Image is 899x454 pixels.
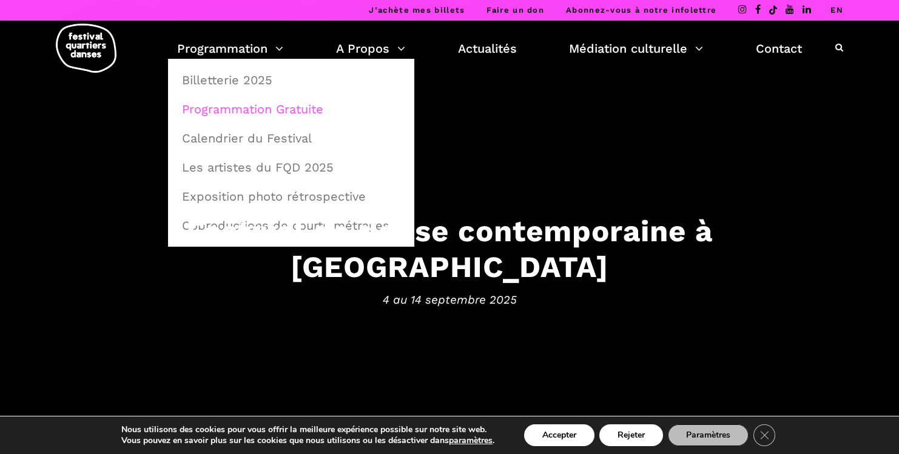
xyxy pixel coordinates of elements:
[569,38,703,59] a: Médiation culturelle
[175,153,408,181] a: Les artistes du FQD 2025
[524,424,594,446] button: Accepter
[73,290,826,309] span: 4 au 14 septembre 2025
[73,213,826,285] h3: Festival de danse contemporaine à [GEOGRAPHIC_DATA]
[175,95,408,123] a: Programmation Gratuite
[336,38,405,59] a: A Propos
[668,424,749,446] button: Paramètres
[599,424,663,446] button: Rejeter
[175,66,408,94] a: Billetterie 2025
[830,5,843,15] a: EN
[449,435,493,446] button: paramètres
[458,38,517,59] a: Actualités
[121,424,494,435] p: Nous utilisons des cookies pour vous offrir la meilleure expérience possible sur notre site web.
[753,424,775,446] button: Close GDPR Cookie Banner
[175,212,408,239] a: Coproductions de courts métrages
[756,38,802,59] a: Contact
[369,5,465,15] a: J’achète mes billets
[177,38,283,59] a: Programmation
[487,5,544,15] a: Faire un don
[175,124,408,152] a: Calendrier du Festival
[175,182,408,210] a: Exposition photo rétrospective
[566,5,716,15] a: Abonnez-vous à notre infolettre
[56,24,116,73] img: logo-fqd-med
[121,435,494,446] p: Vous pouvez en savoir plus sur les cookies que nous utilisons ou les désactiver dans .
